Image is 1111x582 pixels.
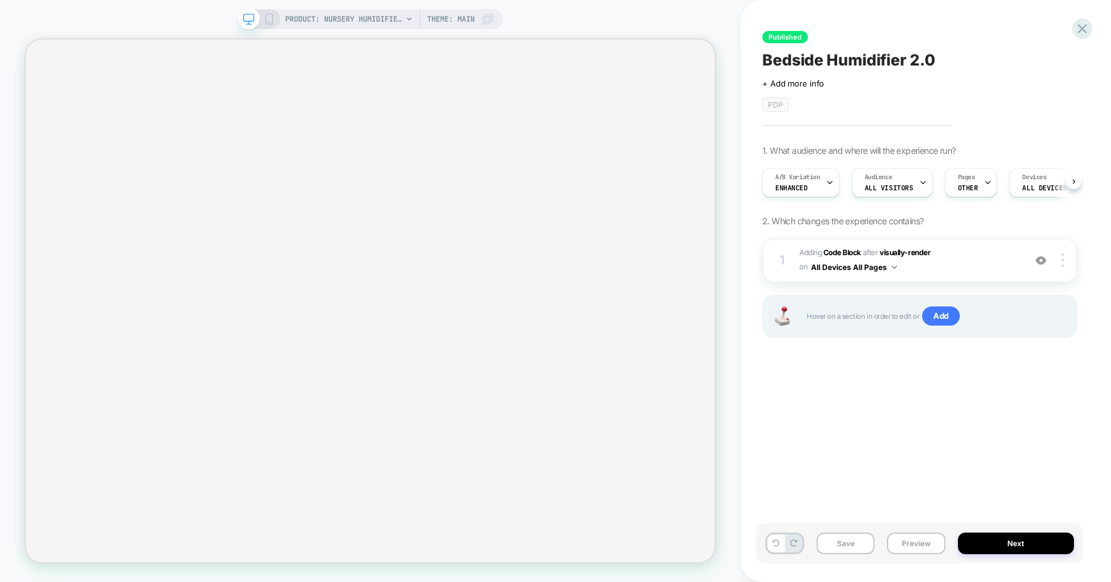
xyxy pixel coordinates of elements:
[26,40,715,561] iframe: To enrich screen reader interactions, please activate Accessibility in Grammarly extension settings
[775,183,808,192] span: Enhanced
[1062,253,1064,267] img: close
[762,98,789,112] span: PDP
[823,248,861,257] b: Code Block
[762,31,808,43] span: Published
[865,173,893,182] span: Audience
[1036,255,1046,266] img: crossed eye
[762,145,955,156] span: 1. What audience and where will the experience run?
[775,173,820,182] span: A/B Variation
[958,173,975,182] span: Pages
[799,260,807,274] span: on
[762,78,824,88] span: + Add more info
[880,248,930,257] span: visually-render
[762,216,923,226] span: 2. Which changes the experience contains?
[958,533,1075,554] button: Next
[922,306,960,326] span: Add
[892,266,897,269] img: down arrow
[811,259,897,275] button: All Devices All Pages
[817,533,875,554] button: Save
[799,248,861,257] span: Adding
[762,51,935,69] span: Bedside Humidifier 2.0
[427,9,475,29] span: Theme: MAIN
[770,306,794,326] img: Joystick
[887,533,945,554] button: Preview
[807,306,1063,326] span: Hover on a section in order to edit or
[863,248,878,257] span: AFTER
[285,9,402,29] span: PRODUCT: Nursery Humidifier 2.0 [little dreams by canopy]
[865,183,913,192] span: All Visitors
[1022,173,1046,182] span: Devices
[958,183,978,192] span: OTHER
[776,249,788,271] div: 1
[1022,183,1067,192] span: ALL DEVICES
